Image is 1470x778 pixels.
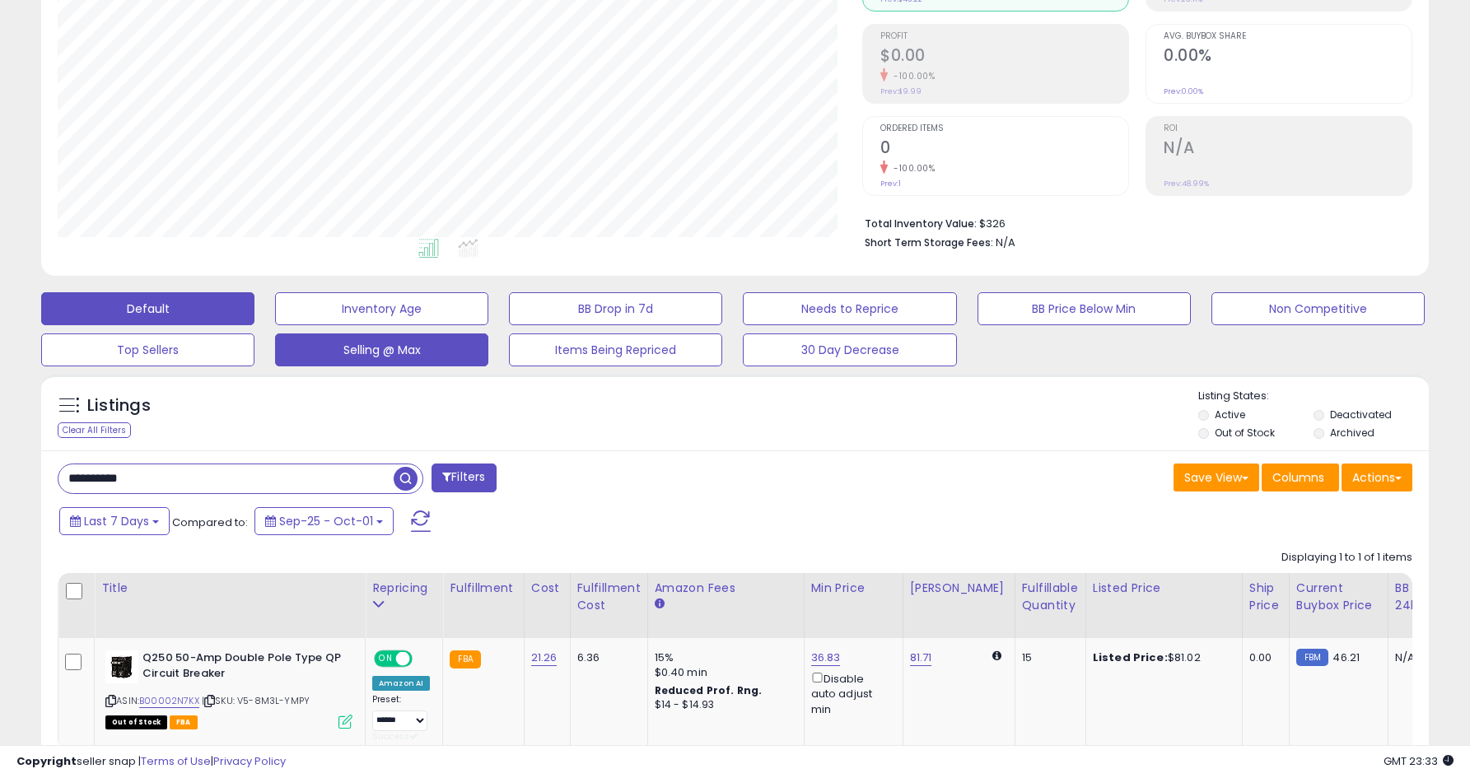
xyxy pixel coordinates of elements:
span: All listings that are currently out of stock and unavailable for purchase on Amazon [105,715,167,729]
div: Clear All Filters [58,422,131,438]
button: Selling @ Max [275,333,488,366]
small: FBM [1296,649,1328,666]
small: -100.00% [888,162,935,175]
div: Ship Price [1249,580,1282,614]
div: Repricing [372,580,436,597]
div: 15 [1022,650,1073,665]
button: Inventory Age [275,292,488,325]
b: Short Term Storage Fees: [865,235,993,249]
div: Fulfillment Cost [577,580,641,614]
small: -100.00% [888,70,935,82]
span: Sep-25 - Oct-01 [279,513,373,529]
b: Reduced Prof. Rng. [655,683,763,697]
span: 2025-10-9 23:33 GMT [1384,753,1454,769]
div: $14 - $14.93 [655,698,791,712]
button: Last 7 Days [59,507,170,535]
div: BB Share 24h. [1395,580,1455,614]
span: N/A [996,235,1015,250]
span: Columns [1272,469,1324,486]
label: Active [1215,408,1245,422]
div: ASIN: [105,650,352,727]
small: Amazon Fees. [655,597,665,612]
a: 21.26 [531,650,558,666]
div: Listed Price [1093,580,1235,597]
label: Deactivated [1330,408,1392,422]
button: BB Price Below Min [978,292,1191,325]
label: Out of Stock [1215,426,1275,440]
small: Prev: 48.99% [1164,179,1209,189]
h2: N/A [1164,138,1412,161]
a: B00002N7KX [139,694,199,708]
div: 6.36 [577,650,635,665]
small: Prev: 0.00% [1164,86,1203,96]
div: Current Buybox Price [1296,580,1381,614]
h5: Listings [87,394,151,417]
div: 15% [655,650,791,665]
span: ROI [1164,124,1412,133]
a: 36.83 [811,650,841,666]
div: Cost [531,580,563,597]
a: Terms of Use [141,753,211,769]
button: Columns [1262,464,1339,491]
div: N/A [1395,650,1449,665]
span: 46.21 [1332,650,1360,665]
div: Amazon AI [372,676,430,691]
span: Profit [880,32,1128,41]
b: Listed Price: [1093,650,1168,665]
button: Default [41,292,254,325]
b: Q250 50-Amp Double Pole Type QP Circuit Breaker [142,650,343,685]
div: $81.02 [1093,650,1230,665]
button: Actions [1342,464,1412,491]
small: Prev: $9.99 [880,86,922,96]
div: Preset: [372,694,430,743]
strong: Copyright [16,753,77,769]
span: Last 7 Days [84,513,149,529]
div: Disable auto adjust min [811,669,890,717]
div: Title [101,580,358,597]
div: $0.40 min [655,665,791,680]
h2: 0 [880,138,1128,161]
a: Privacy Policy [213,753,286,769]
span: ON [376,652,396,666]
button: BB Drop in 7d [509,292,722,325]
small: FBA [450,650,480,669]
span: | SKU: V5-8M3L-YMPY [202,694,310,707]
label: Archived [1330,426,1374,440]
button: Filters [432,464,496,492]
p: Listing States: [1198,389,1429,404]
div: Min Price [811,580,896,597]
span: Compared to: [172,515,248,530]
div: seller snap | | [16,754,286,770]
div: 0.00 [1249,650,1276,665]
span: Ordered Items [880,124,1128,133]
div: Displaying 1 to 1 of 1 items [1281,550,1412,566]
span: FBA [170,715,198,729]
div: Amazon Fees [655,580,797,597]
img: 418r7FyoNqL._SL40_.jpg [105,650,138,683]
div: [PERSON_NAME] [910,580,1008,597]
button: Top Sellers [41,333,254,366]
button: Save View [1174,464,1259,491]
div: Fulfillable Quantity [1022,580,1079,614]
button: Non Competitive [1211,292,1425,325]
button: Needs to Reprice [743,292,956,325]
span: Success [372,730,418,743]
b: Total Inventory Value: [865,217,977,231]
span: OFF [410,652,436,666]
button: 30 Day Decrease [743,333,956,366]
h2: 0.00% [1164,46,1412,68]
li: $326 [865,212,1400,232]
h2: $0.00 [880,46,1128,68]
span: Avg. Buybox Share [1164,32,1412,41]
button: Sep-25 - Oct-01 [254,507,394,535]
button: Items Being Repriced [509,333,722,366]
small: Prev: 1 [880,179,901,189]
a: 81.71 [910,650,932,666]
div: Fulfillment [450,580,516,597]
